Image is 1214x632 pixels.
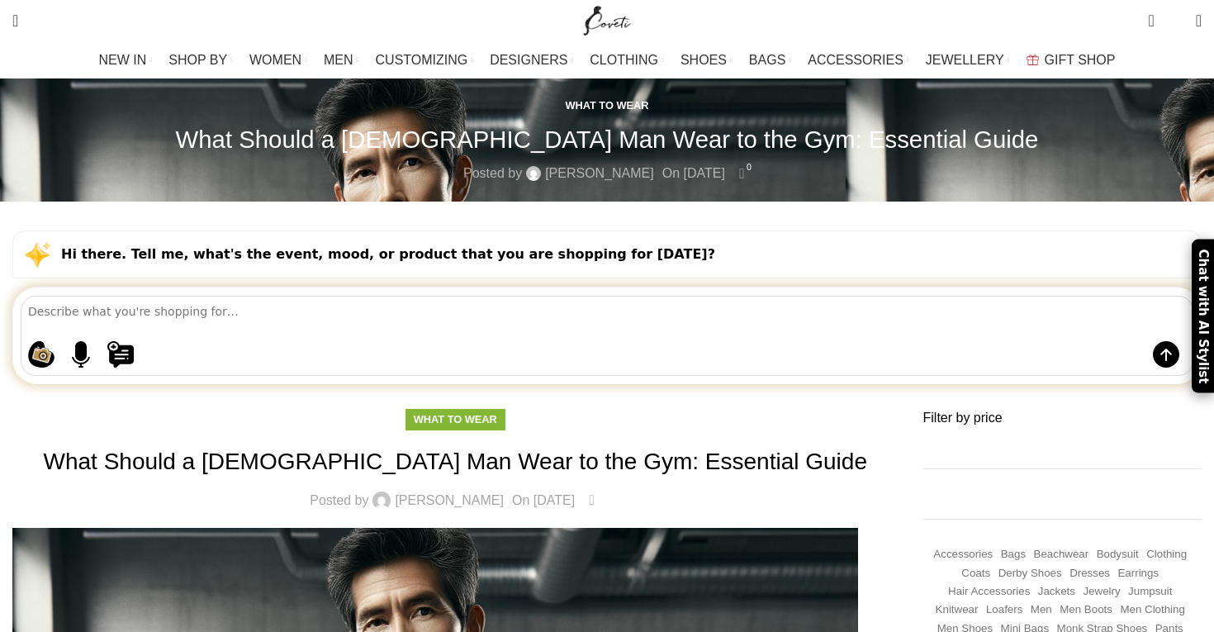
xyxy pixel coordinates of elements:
span: CUSTOMIZING [376,52,468,68]
a: Men Boots (296 items) [1060,602,1112,618]
a: Jumpsuit (157 items) [1128,584,1172,600]
img: GiftBag [1027,55,1039,65]
span: Posted by [310,494,368,507]
span: GIFT SHOP [1045,52,1116,68]
a: Knitwear (513 items) [936,602,979,618]
span: NEW IN [99,52,147,68]
span: 0 [1150,8,1162,21]
a: Jackets (1,277 items) [1038,584,1075,600]
time: On [DATE] [512,493,575,507]
a: [PERSON_NAME] [545,163,654,184]
span: 0 [593,488,605,501]
img: author-avatar [372,492,391,510]
span: SHOP BY [168,52,227,68]
a: 0 [1140,4,1162,37]
span: Posted by [463,163,522,184]
a: Site logo [580,12,635,26]
a: Dresses (9,877 items) [1069,566,1110,582]
a: NEW IN [99,44,153,77]
a: CLOTHING [590,44,664,77]
a: GIFT SHOP [1027,44,1116,77]
a: Derby shoes (233 items) [998,566,1062,582]
a: ACCESSORIES [808,44,909,77]
a: JEWELLERY [926,44,1010,77]
span: 0 [743,161,756,173]
span: ACCESSORIES [808,52,903,68]
h3: Filter by price [923,409,1202,427]
a: SHOES [681,44,733,77]
h1: What Should a [DEMOGRAPHIC_DATA] Man Wear to the Gym: Essential Guide [12,445,899,478]
a: 0 [733,163,751,184]
span: WOMEN [249,52,301,68]
a: Search [4,4,26,37]
span: SHOES [681,52,727,68]
a: What to wear [414,413,497,425]
span: JEWELLERY [926,52,1004,68]
a: Earrings (192 items) [1117,566,1159,582]
a: Jewelry (427 items) [1083,584,1120,600]
a: Beachwear (451 items) [1034,547,1089,563]
a: SHOP BY [168,44,233,77]
span: DESIGNERS [490,52,567,68]
a: DESIGNERS [490,44,573,77]
a: [PERSON_NAME] [395,494,504,507]
span: 0 [1170,17,1183,29]
a: Coats (440 items) [961,566,990,582]
a: BAGS [749,44,791,77]
div: Main navigation [4,44,1210,77]
time: On [DATE] [662,166,725,180]
a: Accessories (745 items) [933,547,993,563]
img: author-avatar [526,166,541,181]
a: 0 [583,490,600,511]
a: Hair Accessories (245 items) [948,584,1030,600]
span: MEN [324,52,353,68]
a: Loafers (193 items) [986,602,1022,618]
div: My Wishlist [1167,4,1183,37]
a: Clothing (19,391 items) [1146,547,1187,563]
h1: What Should a [DEMOGRAPHIC_DATA] Man Wear to the Gym: Essential Guide [176,125,1039,154]
a: What to wear [565,99,648,112]
a: Men (1,906 items) [1031,602,1052,618]
a: MEN [324,44,358,77]
a: CUSTOMIZING [376,44,474,77]
a: Bags (1,768 items) [1001,547,1026,563]
a: Bodysuit (159 items) [1097,547,1139,563]
a: WOMEN [249,44,307,77]
a: Men Clothing (418 items) [1120,602,1185,618]
span: BAGS [749,52,785,68]
span: CLOTHING [590,52,658,68]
